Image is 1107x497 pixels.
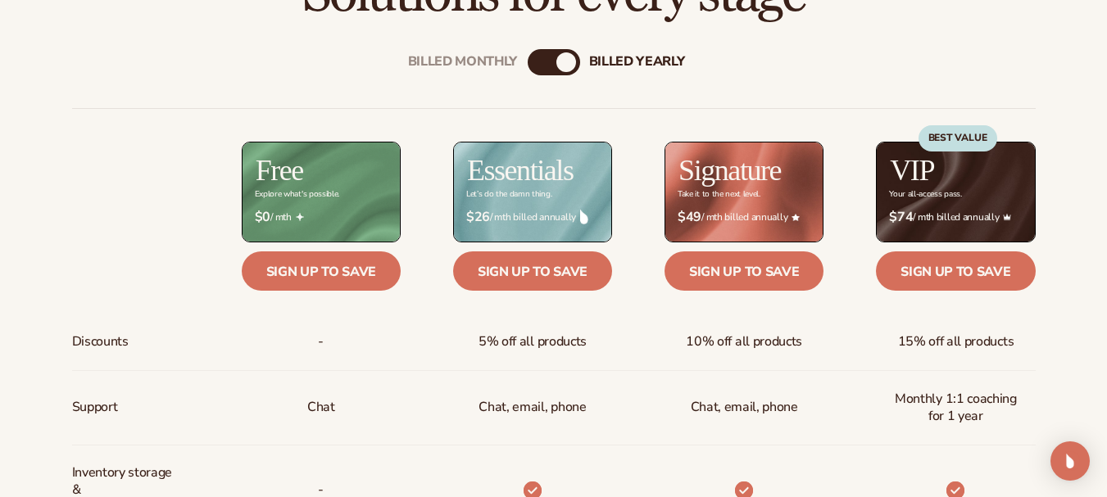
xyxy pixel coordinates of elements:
div: Billed Monthly [408,54,518,70]
h2: VIP [890,156,934,185]
span: 5% off all products [479,327,587,357]
a: Sign up to save [242,251,401,291]
img: Essentials_BG_9050f826-5aa9-47d9-a362-757b82c62641.jpg [454,142,611,242]
span: Discounts [72,327,129,357]
img: free_bg.png [243,142,400,242]
img: Star_6.png [792,214,800,221]
span: / mth billed annually [889,210,1022,225]
strong: $74 [889,210,913,225]
div: Open Intercom Messenger [1050,441,1090,481]
img: Free_Icon_bb6e7c7e-73f8-44bd-8ed0-223ea0fc522e.png [296,213,304,221]
img: Crown_2d87c031-1b5a-4345-8312-a4356ddcde98.png [1003,213,1011,221]
div: Take it to the next level. [678,190,760,199]
h2: Free [256,156,303,185]
strong: $0 [255,210,270,225]
div: BEST VALUE [919,125,997,151]
span: / mth [255,210,388,225]
strong: $26 [466,210,490,225]
a: Sign up to save [453,251,612,291]
span: Chat, email, phone [691,392,798,422]
span: Support [72,392,118,422]
div: Explore what's possible. [255,190,339,199]
h2: Signature [678,156,781,185]
span: / mth billed annually [678,210,810,225]
a: Sign up to save [876,251,1035,291]
span: - [318,327,324,357]
a: Sign up to save [665,251,823,291]
span: 15% off all products [898,327,1014,357]
div: Let’s do the damn thing. [466,190,551,199]
img: VIP_BG_199964bd-3653-43bc-8a67-789d2d7717b9.jpg [877,142,1034,242]
p: Chat [307,392,335,422]
img: drop.png [580,210,588,224]
span: Monthly 1:1 coaching for 1 year [889,384,1022,431]
strong: $49 [678,210,701,225]
span: 10% off all products [686,327,802,357]
div: billed Yearly [589,54,685,70]
h2: Essentials [467,156,574,185]
span: / mth billed annually [466,210,599,225]
img: Signature_BG_eeb718c8-65ac-49e3-a4e5-327c6aa73146.jpg [665,142,823,242]
p: Chat, email, phone [479,392,586,422]
div: Your all-access pass. [889,190,961,199]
